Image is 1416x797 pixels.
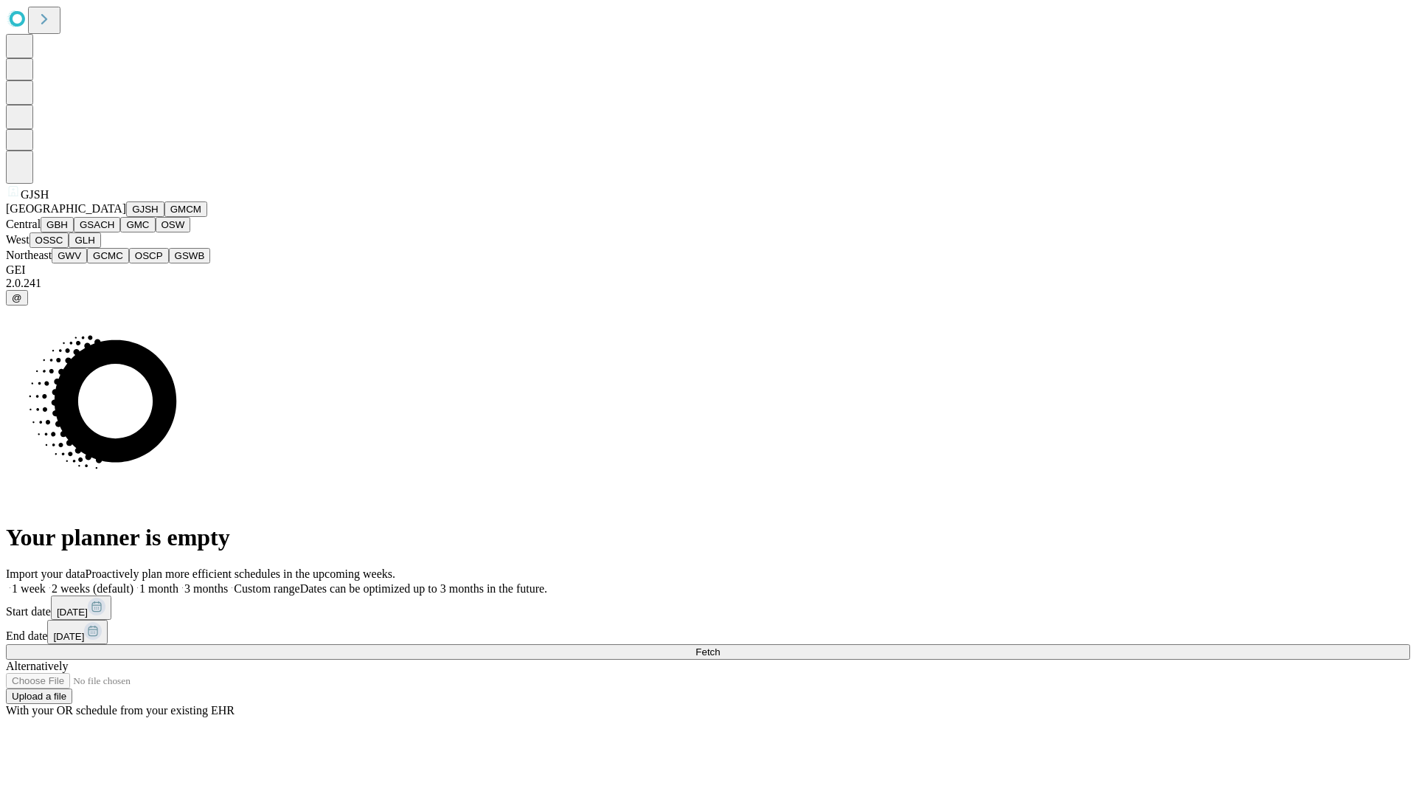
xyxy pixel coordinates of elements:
[51,596,111,620] button: [DATE]
[6,233,29,246] span: West
[86,567,395,580] span: Proactively plan more efficient schedules in the upcoming weeks.
[234,582,299,595] span: Custom range
[52,248,87,263] button: GWV
[6,704,235,717] span: With your OR schedule from your existing EHR
[6,596,1410,620] div: Start date
[12,582,46,595] span: 1 week
[164,201,207,217] button: GMCM
[6,218,41,230] span: Central
[6,567,86,580] span: Import your data
[53,631,84,642] span: [DATE]
[300,582,547,595] span: Dates can be optimized up to 3 months in the future.
[6,660,68,672] span: Alternatively
[156,217,191,232] button: OSW
[6,202,126,215] span: [GEOGRAPHIC_DATA]
[6,249,52,261] span: Northeast
[69,232,100,248] button: GLH
[184,582,228,595] span: 3 months
[87,248,129,263] button: GCMC
[57,607,88,618] span: [DATE]
[6,263,1410,277] div: GEI
[126,201,164,217] button: GJSH
[41,217,74,232] button: GBH
[6,290,28,306] button: @
[695,646,720,658] span: Fetch
[52,582,133,595] span: 2 weeks (default)
[21,188,49,201] span: GJSH
[6,644,1410,660] button: Fetch
[6,277,1410,290] div: 2.0.241
[6,620,1410,644] div: End date
[6,524,1410,551] h1: Your planner is empty
[29,232,69,248] button: OSSC
[120,217,155,232] button: GMC
[169,248,211,263] button: GSWB
[129,248,169,263] button: OSCP
[139,582,178,595] span: 1 month
[74,217,120,232] button: GSACH
[12,292,22,303] span: @
[47,620,108,644] button: [DATE]
[6,689,72,704] button: Upload a file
